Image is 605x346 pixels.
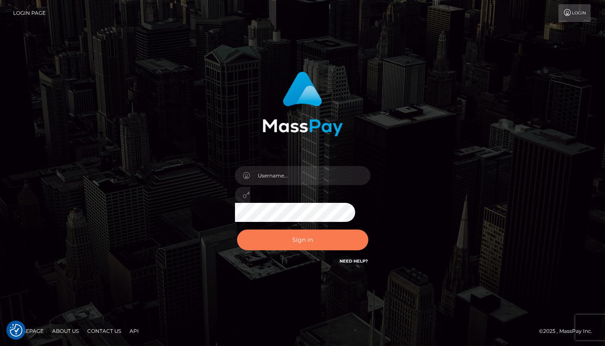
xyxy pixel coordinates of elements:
a: About Us [49,324,82,338]
a: Login [558,4,591,22]
img: Revisit consent button [10,324,22,337]
a: API [126,324,142,338]
button: Sign in [237,230,368,250]
div: © 2025 , MassPay Inc. [539,327,599,336]
input: Username... [250,166,370,185]
a: Need Help? [340,258,368,264]
button: Consent Preferences [10,324,22,337]
img: MassPay Login [262,72,343,136]
a: Contact Us [84,324,124,338]
a: Login Page [13,4,46,22]
a: Homepage [9,324,47,338]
